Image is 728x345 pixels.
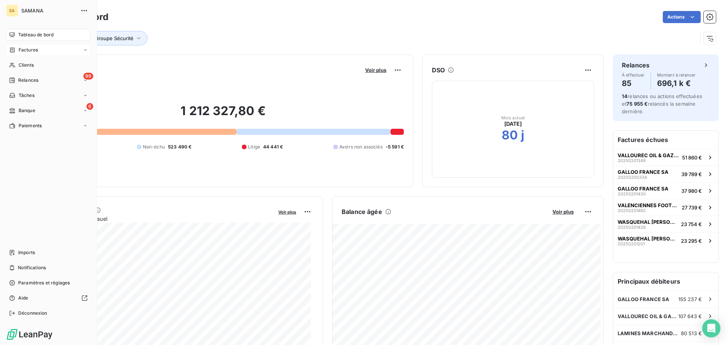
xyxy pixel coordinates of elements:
[143,144,165,150] span: Non-échu
[622,93,702,114] span: relances ou actions effectuées et relancés la semaine dernière.
[54,31,147,45] button: Entité : Safe Groupe Sécurité
[618,175,647,180] span: 20250200334
[618,242,645,246] span: 20250201201
[43,103,404,126] h2: 1 212 327,80 €
[618,236,678,242] span: WASQUEHAL [PERSON_NAME] PROJ JJ IMMO
[678,313,702,319] span: 107 643 €
[550,208,576,215] button: Voir plus
[18,31,53,38] span: Tableau de bord
[681,238,702,244] span: 23 295 €
[618,219,678,225] span: WASQUEHAL [PERSON_NAME] PROJ JJ IMMO
[618,158,646,163] span: 20250201349
[339,144,383,150] span: Avoirs non associés
[278,209,296,215] span: Voir plus
[6,5,18,17] div: SA
[276,208,298,215] button: Voir plus
[504,120,522,128] span: [DATE]
[618,169,668,175] span: GALLOO FRANCE SA
[19,122,42,129] span: Paiements
[681,221,702,227] span: 23 754 €
[613,215,719,232] button: WASQUEHAL [PERSON_NAME] PROJ JJ IMMO2025020142823 754 €
[657,73,696,77] span: Montant à relancer
[521,128,524,143] h2: j
[657,77,696,89] h4: 696,1 k €
[702,319,720,337] div: Open Intercom Messenger
[21,8,76,14] span: SAMANA
[19,92,35,99] span: Tâches
[613,149,719,165] button: VALLOUREC OIL & GAZ FRANCE C/O VALLOUREC SSC2025020134951 860 €
[168,144,191,150] span: 523 490 €
[663,11,701,23] button: Actions
[86,103,93,110] span: 6
[622,77,645,89] h4: 85
[622,73,645,77] span: À effectuer
[613,182,719,199] button: GALLOO FRANCE SA2025020143037 980 €
[432,66,445,75] h6: DSO
[65,35,133,41] span: Entité : Safe Groupe Sécurité
[626,101,648,107] span: 75 955 €
[681,188,702,194] span: 37 980 €
[681,171,702,177] span: 39 789 €
[386,144,404,150] span: -5 591 €
[248,144,260,150] span: Litige
[18,310,47,317] span: Déconnexion
[43,215,273,223] span: Chiffre d'affaires mensuel
[18,295,28,301] span: Aide
[502,128,518,143] h2: 80
[618,192,646,196] span: 20250201430
[618,296,669,302] span: GALLOO FRANCE SA
[618,313,678,319] span: VALLOUREC OIL & GAZ FRANCE C/O VALLOUREC SSC
[6,292,91,304] a: Aide
[19,47,38,53] span: Factures
[83,73,93,80] span: 99
[613,199,719,215] button: VALENCIENNES FOOTBALL CLUB2025020148227 739 €
[618,330,681,336] span: LAMINES MARCHANDS EUROPEENS
[618,152,679,158] span: VALLOUREC OIL & GAZ FRANCE C/O VALLOUREC SSC
[18,249,35,256] span: Imports
[618,225,646,229] span: 20250201428
[622,93,628,99] span: 14
[682,205,702,211] span: 27 739 €
[6,328,53,340] img: Logo LeanPay
[19,62,34,69] span: Clients
[363,67,389,73] button: Voir plus
[552,209,574,215] span: Voir plus
[613,165,719,182] button: GALLOO FRANCE SA2025020033439 789 €
[613,232,719,249] button: WASQUEHAL [PERSON_NAME] PROJ JJ IMMO2025020120123 295 €
[682,155,702,161] span: 51 860 €
[365,67,386,73] span: Voir plus
[613,272,719,290] h6: Principaux débiteurs
[618,208,646,213] span: 20250201482
[618,186,668,192] span: GALLOO FRANCE SA
[342,207,382,216] h6: Balance âgée
[19,107,35,114] span: Banque
[618,202,679,208] span: VALENCIENNES FOOTBALL CLUB
[18,279,70,286] span: Paramètres et réglages
[678,296,702,302] span: 155 237 €
[622,61,650,70] h6: Relances
[681,330,702,336] span: 80 513 €
[263,144,283,150] span: 44 441 €
[18,264,46,271] span: Notifications
[501,116,525,120] span: Mois actuel
[613,131,719,149] h6: Factures échues
[18,77,38,84] span: Relances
